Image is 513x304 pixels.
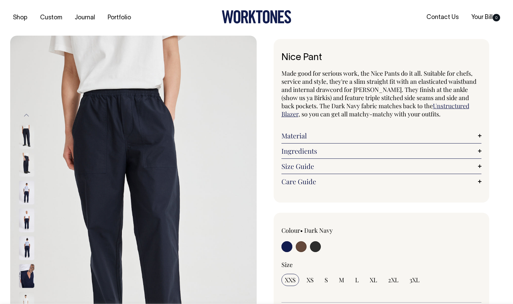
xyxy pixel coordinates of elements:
img: dark-navy [19,236,34,260]
a: Journal [72,12,98,23]
span: , so you can get all matchy-matchy with your outfits. [298,110,441,118]
img: dark-navy [19,153,34,176]
span: M [339,276,344,284]
input: L [352,274,362,286]
a: Size Guide [281,162,482,170]
a: Material [281,132,482,140]
img: dark-navy [19,125,34,149]
span: XL [370,276,377,284]
img: dark-navy [19,208,34,232]
input: M [335,274,348,286]
span: 2XL [388,276,399,284]
img: dark-navy [19,180,34,204]
input: XS [303,274,317,286]
a: Custom [37,12,65,23]
span: 0 [493,14,500,21]
span: L [355,276,359,284]
a: Care Guide [281,177,482,186]
img: dark-navy [19,264,34,288]
input: 2XL [385,274,402,286]
span: XS [307,276,314,284]
span: 3XL [409,276,420,284]
span: XXS [285,276,296,284]
a: Ingredients [281,147,482,155]
span: • [300,226,303,234]
a: Shop [10,12,30,23]
span: S [325,276,328,284]
label: Dark Navy [304,226,333,234]
input: XL [366,274,381,286]
h1: Nice Pant [281,53,482,63]
span: Made good for serious work, the Nice Pants do it all. Suitable for chefs, service and style, they... [281,69,476,110]
input: S [321,274,331,286]
button: Previous [21,108,32,123]
a: Contact Us [424,12,461,23]
input: 3XL [406,274,423,286]
div: Size [281,261,482,269]
a: Your Bill0 [469,12,503,23]
a: Unstructured Blazer [281,102,469,118]
a: Portfolio [105,12,134,23]
div: Colour [281,226,362,234]
input: XXS [281,274,299,286]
